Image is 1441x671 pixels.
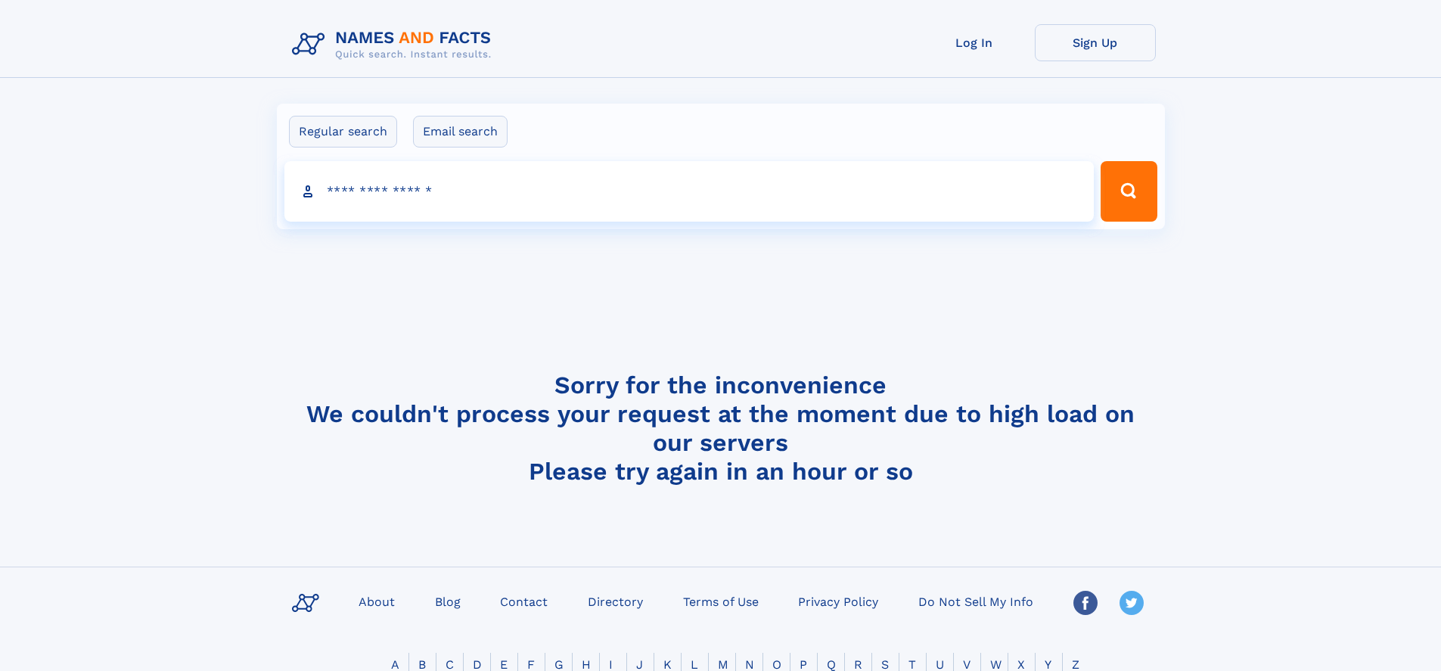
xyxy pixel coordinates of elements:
a: Contact [494,590,554,612]
input: search input [284,161,1095,222]
a: Directory [582,590,649,612]
h4: Sorry for the inconvenience We couldn't process your request at the moment due to high load on ou... [286,371,1156,486]
img: Facebook [1073,591,1098,615]
a: Sign Up [1035,24,1156,61]
a: Terms of Use [677,590,765,612]
img: Twitter [1120,591,1144,615]
a: Privacy Policy [792,590,884,612]
label: Regular search [289,116,397,148]
a: Do Not Sell My Info [912,590,1039,612]
a: Log In [914,24,1035,61]
img: Logo Names and Facts [286,24,504,65]
a: Blog [429,590,467,612]
label: Email search [413,116,508,148]
a: About [352,590,401,612]
button: Search Button [1101,161,1157,222]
